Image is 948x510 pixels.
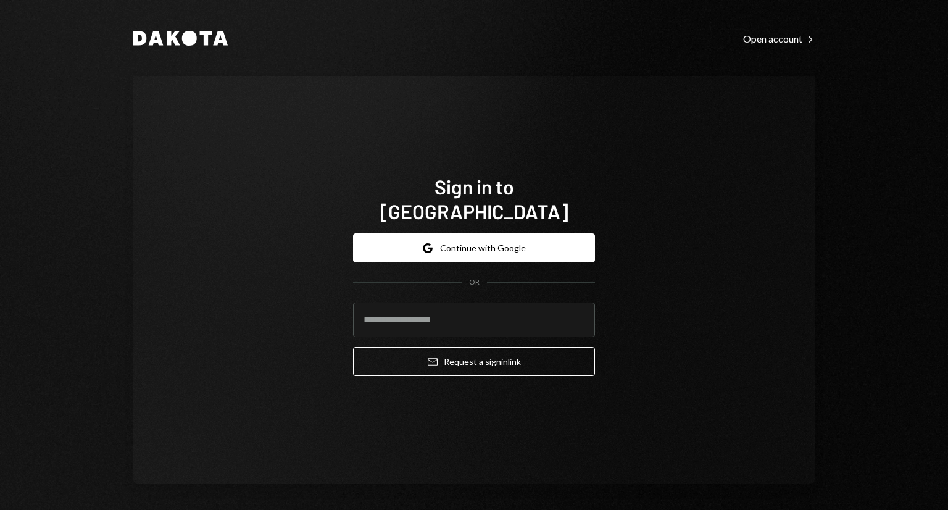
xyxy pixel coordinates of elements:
div: OR [469,277,480,288]
h1: Sign in to [GEOGRAPHIC_DATA] [353,174,595,224]
button: Continue with Google [353,233,595,262]
button: Request a signinlink [353,347,595,376]
div: Open account [743,33,815,45]
a: Open account [743,31,815,45]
